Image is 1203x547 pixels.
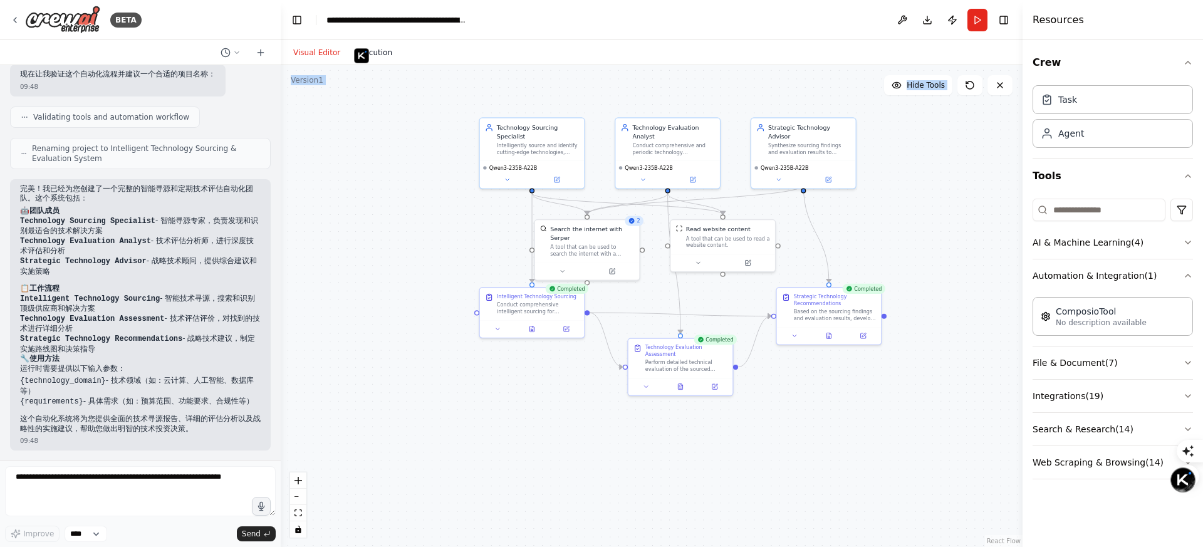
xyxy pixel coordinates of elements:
[20,294,160,303] code: Intelligent Technology Sourcing
[1033,159,1193,194] button: Tools
[20,376,261,396] li: - 技术领域（如：云计算、人工智能、数据库等）
[20,397,83,406] code: {requirements}
[645,359,727,373] div: Perform detailed technical evaluation of the sourced technologies in {technology_domain}. Conduct...
[1033,446,1193,479] button: Web Scraping & Browsing(14)
[20,206,261,216] h2: 🤖
[768,123,850,140] div: Strategic Technology Advisor
[627,338,733,396] div: CompletedTechnology Evaluation AssessmentPerform detailed technical evaluation of the sourced tec...
[497,301,579,315] div: Conduct comprehensive intelligent sourcing for {technology_domain} technologies. Search for and i...
[751,117,857,189] div: Strategic Technology AdvisorSynthesize sourcing findings and evaluation results to provide strate...
[805,175,852,185] button: Open in side panel
[632,142,714,156] div: Conduct comprehensive and periodic technology assessments for {technology_domain}. Analyze techni...
[33,112,189,122] span: Validating tools and automation workflow
[20,377,106,385] code: {technology_domain}
[533,175,580,185] button: Open in side panel
[20,217,155,226] code: Technology Sourcing Specialist
[348,45,400,60] button: Execution
[625,164,673,171] span: Qwen3-235B-A22B
[497,142,579,156] div: Intelligently source and identify cutting-edge technologies, solutions, and vendors in {technolog...
[20,216,261,236] li: - 智能寻源专家，负责发现和识别最适合的技术解决方案
[550,244,634,258] div: A tool that can be used to search the internet with a search_query. Supports different search typ...
[686,225,751,234] div: Read website content
[1041,311,1051,321] img: ComposioTool
[286,45,348,60] button: Visual Editor
[497,123,579,140] div: Technology Sourcing Specialist
[1033,80,1193,158] div: Crew
[288,11,306,29] button: Hide left sidebar
[738,312,771,372] g: Edge from a9fed0b2-15ed-4d69-bf19-1b7a009a08b4 to b83d6922-e849-40cc-83a9-9753f6d43df1
[884,75,952,95] button: Hide Tools
[479,287,585,338] div: CompletedIntelligent Technology SourcingConduct comprehensive intelligent sourcing for {technolog...
[583,185,808,214] g: Edge from 208ed706-1644-4477-8bb0-72b79335c029 to f38c0f08-e888-4120-a4cb-4bd593fa177d
[497,293,576,300] div: Intelligent Technology Sourcing
[637,217,640,224] span: 2
[1033,380,1193,412] button: Integrations(19)
[590,308,623,371] g: Edge from eb199e24-aa79-4c51-9ec7-bb137f172ee8 to a9fed0b2-15ed-4d69-bf19-1b7a009a08b4
[694,335,737,345] div: Completed
[907,80,945,90] span: Hide Tools
[1033,13,1084,28] h4: Resources
[29,206,60,215] strong: 团队成员
[237,526,276,541] button: Send
[1033,413,1193,445] button: Search & Research(14)
[842,284,885,294] div: Completed
[20,184,261,204] p: 完美！我已经为您创建了一个完整的智能寻源和定期技术评估自动化团队。这个系统包括：
[1058,93,1077,106] div: Task
[645,344,727,358] div: Technology Evaluation Assessment
[776,287,882,345] div: CompletedStrategic Technology RecommendationsBased on the sourcing findings and evaluation result...
[1033,226,1193,259] button: AI & Machine Learning(4)
[1033,346,1193,379] button: File & Document(7)
[700,382,729,392] button: Open in side panel
[489,164,538,171] span: Qwen3-235B-A22B
[588,266,635,276] button: Open in side panel
[251,45,271,60] button: Start a new chat
[20,236,261,256] li: - 技术评估分析师，进行深度技术评估和分析
[590,308,771,320] g: Edge from eb199e24-aa79-4c51-9ec7-bb137f172ee8 to b83d6922-e849-40cc-83a9-9753f6d43df1
[290,521,306,538] button: toggle interactivity
[20,315,164,323] code: Technology Evaluation Assessment
[29,354,60,363] strong: 使用方法
[761,164,809,171] span: Qwen3-235B-A22B
[20,364,261,374] p: 运行时需要提供以下输入参数：
[528,194,591,215] g: Edge from 973b42f9-7c5c-49a5-9ce2-e78b80e9b0d1 to f38c0f08-e888-4120-a4cb-4bd593fa177d
[25,6,100,34] img: Logo
[20,397,261,407] li: - 具体需求（如：预算范围、功能要求、合规性等）
[528,194,536,283] g: Edge from 973b42f9-7c5c-49a5-9ce2-e78b80e9b0d1 to eb199e24-aa79-4c51-9ec7-bb137f172ee8
[20,294,261,314] li: - 智能技术寻源，搜索和识别顶级供应商和解决方案
[686,236,770,249] div: A tool that can be used to read a website content.
[242,529,261,539] span: Send
[479,117,585,189] div: Technology Sourcing SpecialistIntelligently source and identify cutting-edge technologies, soluti...
[1056,318,1147,328] p: No description available
[676,225,683,232] img: ScrapeWebsiteTool
[20,82,216,91] div: 09:48
[768,142,850,156] div: Synthesize sourcing findings and evaluation results to provide strategic recommendations for {tec...
[20,256,261,276] li: - 战略技术顾问，提供综合建议和实施策略
[1033,45,1193,80] button: Crew
[1033,194,1193,489] div: Tools
[662,382,698,392] button: View output
[20,354,261,364] h2: 🔧
[290,505,306,521] button: fit view
[20,237,151,246] code: Technology Evaluation Analyst
[664,194,727,215] g: Edge from 6fe7a527-0048-4198-a33d-ce5bb3cadc67 to c51e307b-0709-485f-abe0-96ac0873f25e
[799,185,833,283] g: Edge from 208ed706-1644-4477-8bb0-72b79335c029 to b83d6922-e849-40cc-83a9-9753f6d43df1
[848,331,877,341] button: Open in side panel
[545,284,588,294] div: Completed
[1033,259,1193,292] button: Automation & Integration(1)
[811,331,846,341] button: View output
[20,70,216,80] p: 现在让我验证这个自动化流程并建议一个合适的项目名称：
[110,13,142,28] div: BETA
[20,334,261,354] li: - 战略技术建议，制定实施路线图和决策指导
[20,257,147,266] code: Strategic Technology Advisor
[534,219,640,281] div: 2SerperDevToolSearch the internet with SerperA tool that can be used to search the internet with ...
[794,293,876,307] div: Strategic Technology Recommendations
[514,324,549,334] button: View output
[326,14,467,26] nav: breadcrumb
[23,529,54,539] span: Improve
[1033,292,1193,346] div: Automation & Integration(1)
[216,45,246,60] button: Switch to previous chat
[20,284,261,294] h2: 📋
[252,497,271,516] button: Click to speak your automation idea
[995,11,1013,29] button: Hide right sidebar
[290,489,306,505] button: zoom out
